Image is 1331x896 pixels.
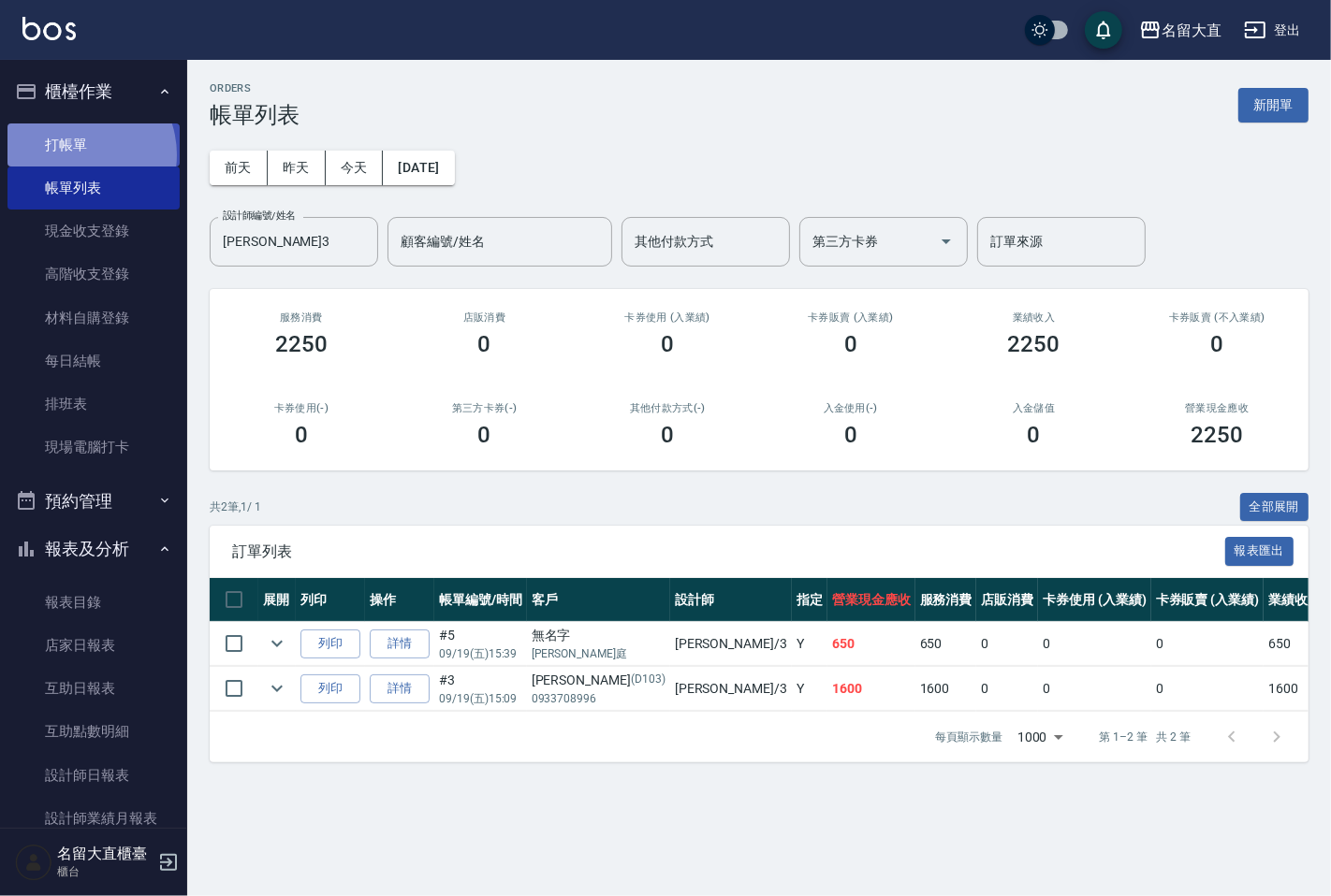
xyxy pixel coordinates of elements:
th: 指定 [792,578,827,622]
button: save [1085,11,1122,49]
h2: 卡券販賣 (入業績) [782,311,920,324]
td: 0 [976,667,1038,711]
button: [DATE] [383,151,454,185]
span: 訂單列表 [232,542,1225,561]
th: 客戶 [527,578,670,622]
button: Open [931,226,961,256]
button: 今天 [326,151,384,185]
td: 0 [976,622,1038,666]
h2: 卡券使用 (入業績) [598,311,737,324]
h3: 0 [295,422,308,448]
td: Y [792,622,827,666]
h2: 卡券販賣 (不入業績) [1148,311,1286,324]
h2: 業績收入 [965,311,1104,324]
th: 卡券販賣 (入業績) [1151,578,1265,622]
th: 店販消費 [976,578,1038,622]
button: 預約管理 [7,477,180,526]
p: 0933708996 [532,690,665,707]
a: 店家日報表 [7,624,180,667]
a: 設計師業績月報表 [7,797,180,840]
a: 互助點數明細 [7,710,180,753]
div: [PERSON_NAME] [532,671,665,690]
th: 卡券使用 (入業績) [1038,578,1151,622]
a: 排班表 [7,383,180,426]
h3: 0 [844,331,857,357]
img: Logo [22,17,76,40]
h3: 帳單列表 [210,102,300,128]
div: 1000 [1010,712,1070,762]
button: expand row [263,674,291,702]
button: 櫃檯作業 [7,67,180,116]
td: 650 [827,622,915,666]
p: (D103) [631,671,665,690]
h2: 入金使用(-) [782,402,920,414]
h3: 0 [844,422,857,448]
button: 列印 [300,674,360,703]
td: 0 [1151,622,1265,666]
th: 業績收入 [1264,578,1325,622]
h2: 入金儲值 [965,402,1104,414]
a: 每日結帳 [7,340,180,383]
td: 0 [1038,667,1151,711]
td: Y [792,667,827,711]
button: expand row [263,629,291,658]
button: 報表匯出 [1225,537,1294,566]
label: 設計師編號/姓名 [223,209,296,223]
th: 設計師 [670,578,792,622]
h2: 店販消費 [416,311,554,324]
p: 每頁顯示數量 [935,729,1002,745]
p: 櫃台 [57,863,153,880]
h2: 其他付款方式(-) [598,402,737,414]
div: 名留大直 [1162,19,1221,42]
h3: 0 [1210,331,1223,357]
td: 650 [915,622,977,666]
h5: 名留大直櫃臺 [57,845,153,863]
td: [PERSON_NAME] /3 [670,622,792,666]
a: 設計師日報表 [7,754,180,797]
td: 0 [1038,622,1151,666]
td: 0 [1151,667,1265,711]
h3: 服務消費 [232,311,371,324]
h3: 2250 [1191,422,1243,448]
img: Person [15,844,52,881]
h3: 0 [1027,422,1040,448]
a: 報表匯出 [1225,542,1294,559]
h2: ORDERS [210,82,300,94]
button: 名留大直 [1132,11,1229,50]
th: 營業現金應收 [827,578,915,622]
button: 列印 [300,629,360,658]
th: 操作 [365,578,434,622]
th: 帳單編號/時間 [434,578,527,622]
a: 帳單列表 [7,166,180,210]
th: 服務消費 [915,578,977,622]
a: 詳情 [370,674,430,703]
a: 新開單 [1238,95,1309,113]
p: 第 1–2 筆 共 2 筆 [1100,729,1191,745]
td: #3 [434,667,527,711]
a: 高階收支登錄 [7,253,180,296]
button: 昨天 [268,151,326,185]
td: 1600 [915,667,977,711]
a: 材料自購登錄 [7,296,180,340]
td: 650 [1264,622,1325,666]
h3: 0 [661,331,674,357]
h3: 2250 [275,331,328,357]
h3: 0 [661,422,674,448]
th: 列印 [296,578,365,622]
button: 全部展開 [1240,493,1309,522]
h2: 卡券使用(-) [232,402,371,414]
th: 展開 [258,578,296,622]
a: 打帳單 [7,123,180,166]
h3: 0 [478,331,491,357]
p: 09/19 (五) 15:09 [439,690,522,707]
h3: 2250 [1008,331,1060,357]
p: 共 2 筆, 1 / 1 [210,499,261,515]
a: 現場電腦打卡 [7,426,180,469]
h2: 營業現金應收 [1148,402,1286,414]
td: 1600 [1264,667,1325,711]
button: 新開單 [1238,88,1309,123]
h2: 第三方卡券(-) [416,402,554,414]
a: 詳情 [370,629,430,658]
p: [PERSON_NAME]庭 [532,645,665,662]
button: 前天 [210,151,268,185]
